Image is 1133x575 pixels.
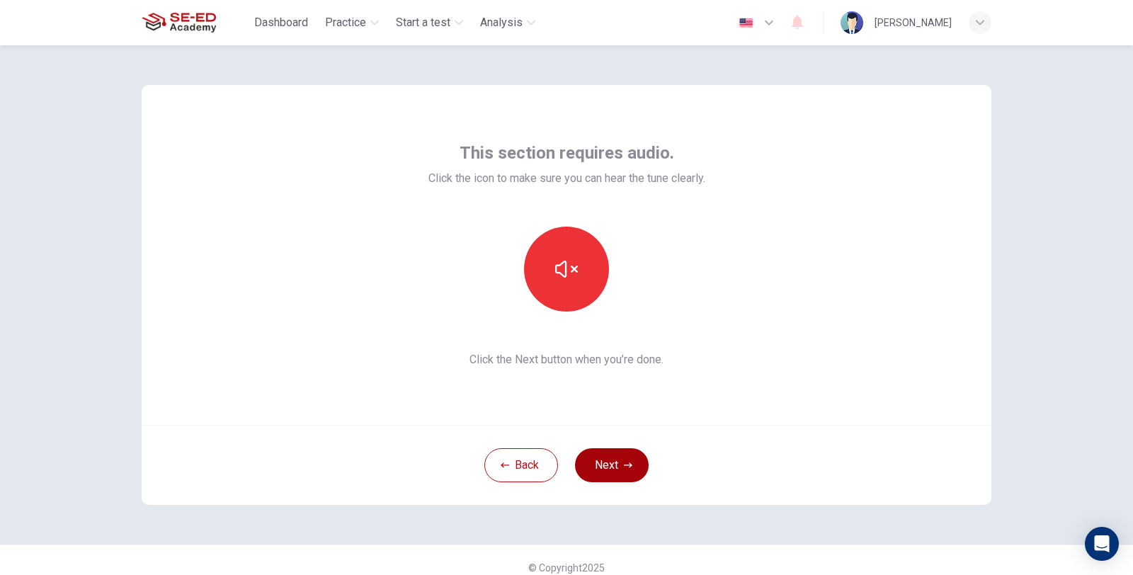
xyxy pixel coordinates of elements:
[841,11,863,34] img: Profile picture
[484,448,558,482] button: Back
[528,562,605,574] span: © Copyright 2025
[142,8,216,37] img: SE-ED Academy logo
[1085,527,1119,561] div: Open Intercom Messenger
[428,351,705,368] span: Click the Next button when you’re done.
[460,142,674,164] span: This section requires audio.
[875,14,952,31] div: [PERSON_NAME]
[325,14,366,31] span: Practice
[142,8,249,37] a: SE-ED Academy logo
[575,448,649,482] button: Next
[390,10,469,35] button: Start a test
[396,14,450,31] span: Start a test
[319,10,385,35] button: Practice
[428,170,705,187] span: Click the icon to make sure you can hear the tune clearly.
[254,14,308,31] span: Dashboard
[474,10,541,35] button: Analysis
[480,14,523,31] span: Analysis
[737,18,755,28] img: en
[249,10,314,35] button: Dashboard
